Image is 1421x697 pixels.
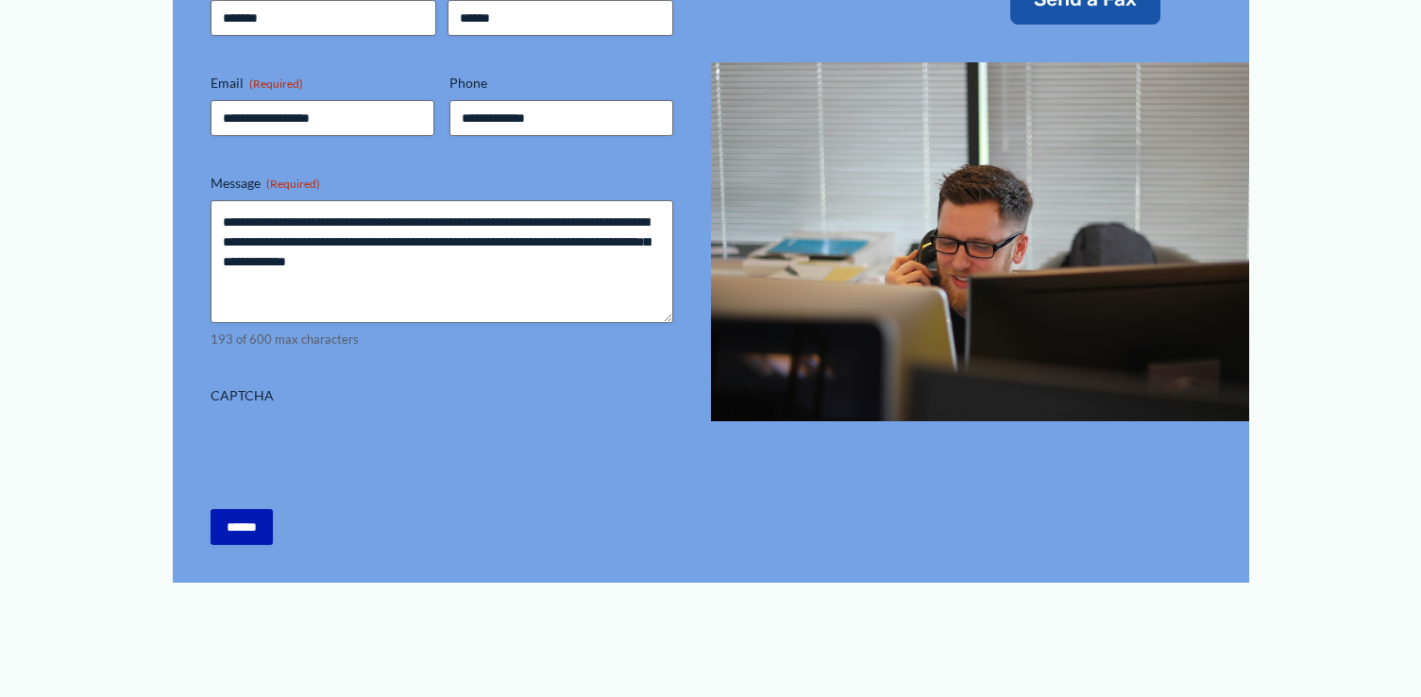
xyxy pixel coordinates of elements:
[211,331,673,348] div: 193 of 600 max characters
[211,174,673,193] label: Message
[266,177,320,191] span: (Required)
[711,62,1249,421] img: man talking on the phone behind a computer screen
[211,386,673,405] label: CAPTCHA
[211,413,498,486] iframe: reCAPTCHA
[249,76,303,91] span: (Required)
[211,74,434,93] label: Email
[449,74,673,93] label: Phone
